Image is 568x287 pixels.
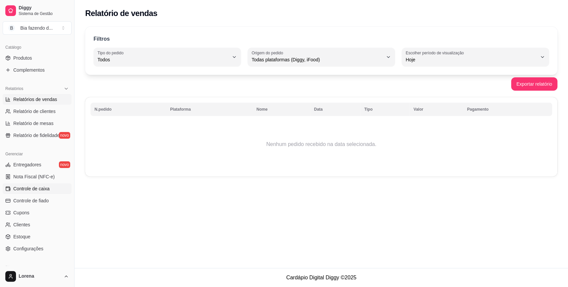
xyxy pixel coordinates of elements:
p: Filtros [94,35,110,43]
a: Cupons [3,207,72,218]
div: Gerenciar [3,149,72,159]
span: Complementos [13,67,45,73]
a: Controle de fiado [3,195,72,206]
button: Tipo do pedidoTodos [94,48,241,66]
a: Estoque [3,231,72,242]
span: Controle de caixa [13,185,50,192]
th: Pagamento [463,103,552,116]
span: Produtos [13,55,32,61]
a: Complementos [3,65,72,75]
span: Relatório de clientes [13,108,56,115]
span: Cupons [13,209,29,216]
footer: Cardápio Digital Diggy © 2025 [75,268,568,287]
span: Relatórios [5,86,23,91]
th: Nome [253,103,310,116]
td: Nenhum pedido recebido na data selecionada. [91,118,552,171]
a: DiggySistema de Gestão [3,3,72,19]
span: Nota Fiscal (NFC-e) [13,173,55,180]
button: Origem do pedidoTodas plataformas (Diggy, iFood) [248,48,395,66]
th: Valor [410,103,463,116]
th: Tipo [360,103,409,116]
a: Relatórios de vendas [3,94,72,105]
span: Lorena [19,273,61,279]
span: Relatório de fidelidade [13,132,60,139]
div: Bia fazendo d ... [20,25,53,31]
a: Produtos [3,53,72,63]
a: Clientes [3,219,72,230]
span: Diggy [19,5,69,11]
button: Lorena [3,268,72,284]
span: Relatórios de vendas [13,96,57,103]
th: Data [310,103,360,116]
span: B [8,25,15,31]
span: Configurações [13,245,43,252]
span: Entregadores [13,161,41,168]
button: Exportar relatório [511,77,557,91]
label: Tipo do pedido [97,50,126,56]
a: Relatório de mesas [3,118,72,129]
div: Catálogo [3,42,72,53]
label: Origem do pedido [252,50,285,56]
span: Relatório de mesas [13,120,54,127]
button: Select a team [3,21,72,35]
a: Configurações [3,243,72,254]
th: N.pedido [91,103,166,116]
span: Todas plataformas (Diggy, iFood) [252,56,383,63]
a: Relatório de clientes [3,106,72,117]
div: Diggy [3,262,72,273]
th: Plataforma [166,103,252,116]
button: Escolher período de visualizaçãoHoje [402,48,549,66]
h2: Relatório de vendas [85,8,157,19]
span: Clientes [13,221,30,228]
a: Entregadoresnovo [3,159,72,170]
span: Controle de fiado [13,197,49,204]
span: Estoque [13,233,30,240]
span: Todos [97,56,229,63]
span: Sistema de Gestão [19,11,69,16]
span: Hoje [406,56,537,63]
a: Relatório de fidelidadenovo [3,130,72,141]
label: Escolher período de visualização [406,50,466,56]
a: Controle de caixa [3,183,72,194]
a: Nota Fiscal (NFC-e) [3,171,72,182]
